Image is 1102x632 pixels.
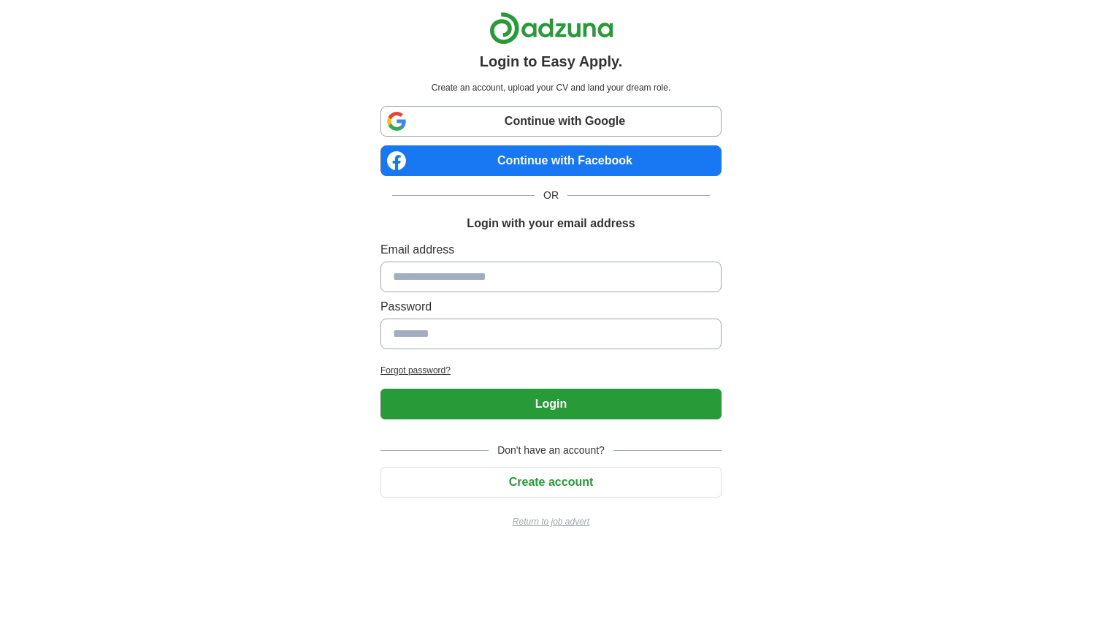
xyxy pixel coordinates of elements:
[380,241,722,259] label: Email address
[380,476,722,488] a: Create account
[380,145,722,176] a: Continue with Facebook
[467,215,635,232] h1: Login with your email address
[535,188,567,203] span: OR
[480,50,623,72] h1: Login to Easy Apply.
[383,81,719,94] p: Create an account, upload your CV and land your dream role.
[489,443,613,458] span: Don't have an account?
[380,515,722,528] a: Return to job advert
[380,106,722,137] a: Continue with Google
[380,389,722,419] button: Login
[380,364,722,377] a: Forgot password?
[489,12,613,45] img: Adzuna logo
[380,467,722,498] button: Create account
[380,298,722,316] label: Password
